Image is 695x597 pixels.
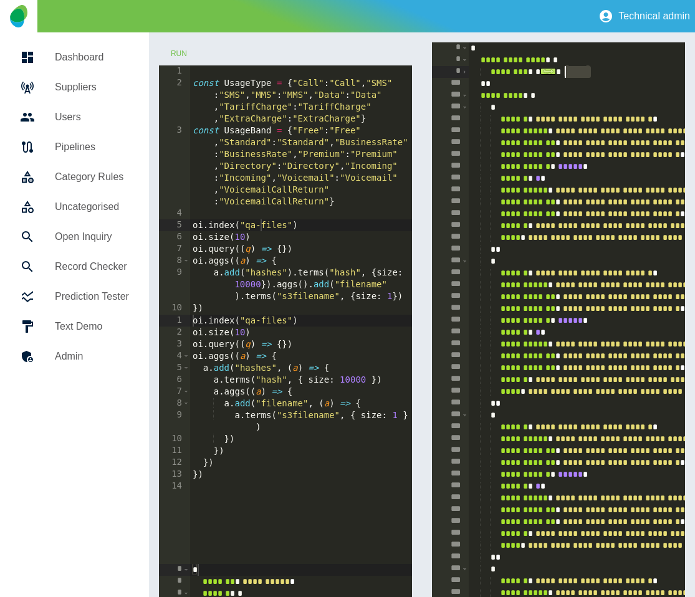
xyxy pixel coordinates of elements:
[461,256,468,267] span: Toggle code folding, rows 374 through 386
[10,192,139,222] a: Uncategorised
[159,243,190,255] div: 7
[159,445,190,457] div: 11
[183,362,189,374] span: Toggle code folding, rows 5 through 12
[10,252,139,282] a: Record Checker
[461,102,468,113] span: Toggle code folding, rows 361 through 373
[55,110,129,125] h5: Users
[55,50,129,65] h5: Dashboard
[159,327,190,338] div: 2
[10,312,139,341] a: Text Demo
[183,386,189,398] span: Toggle code folding, rows 7 through 11
[159,338,190,350] div: 3
[159,208,190,219] div: 4
[55,319,129,334] h5: Text Demo
[159,457,190,469] div: 12
[159,219,190,231] div: 5
[159,362,190,374] div: 5
[159,77,190,125] div: 2
[10,42,139,72] a: Dashboard
[55,349,129,364] h5: Admin
[159,302,190,314] div: 10
[159,315,190,327] div: 1
[55,170,129,184] h5: Category Rules
[55,80,129,95] h5: Suppliers
[10,102,139,132] a: Users
[461,563,468,575] span: Toggle code folding, rows 400 through 412
[159,480,190,492] div: 14
[55,199,129,214] h5: Uncategorised
[461,42,468,54] span: Toggle code folding, rows 1 through 492
[159,231,190,243] div: 6
[10,222,139,252] a: Open Inquiry
[10,282,139,312] a: Prediction Tester
[159,409,190,433] div: 9
[55,259,129,274] h5: Record Checker
[159,386,190,398] div: 7
[183,398,189,409] span: Toggle code folding, rows 8 through 10
[159,255,190,267] div: 8
[159,469,190,480] div: 13
[159,433,190,445] div: 10
[55,229,129,244] h5: Open Inquiry
[10,5,27,27] img: Logo
[159,350,190,362] div: 4
[461,409,468,421] span: Toggle code folding, rows 387 through 399
[461,90,468,102] span: Toggle code folding, rows 360 through 491
[159,374,190,386] div: 6
[183,564,189,576] span: Toggle code folding, rows 1 through 32
[159,65,190,77] div: 1
[183,255,189,267] span: Toggle code folding, rows 8 through 10
[10,162,139,192] a: Category Rules
[183,350,189,362] span: Toggle code folding, rows 4 through 13
[461,66,468,78] span: Toggle code folding, rows 3 through 358
[10,341,139,371] a: Admin
[159,42,199,65] button: Run
[159,267,190,302] div: 9
[10,132,139,162] a: Pipelines
[593,4,695,29] button: Technical admin
[10,72,139,102] a: Suppliers
[618,11,690,22] p: Technical admin
[159,125,190,208] div: 3
[159,398,190,409] div: 8
[55,289,129,304] h5: Prediction Tester
[55,140,129,155] h5: Pipelines
[461,54,468,66] span: Toggle code folding, rows 2 through 359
